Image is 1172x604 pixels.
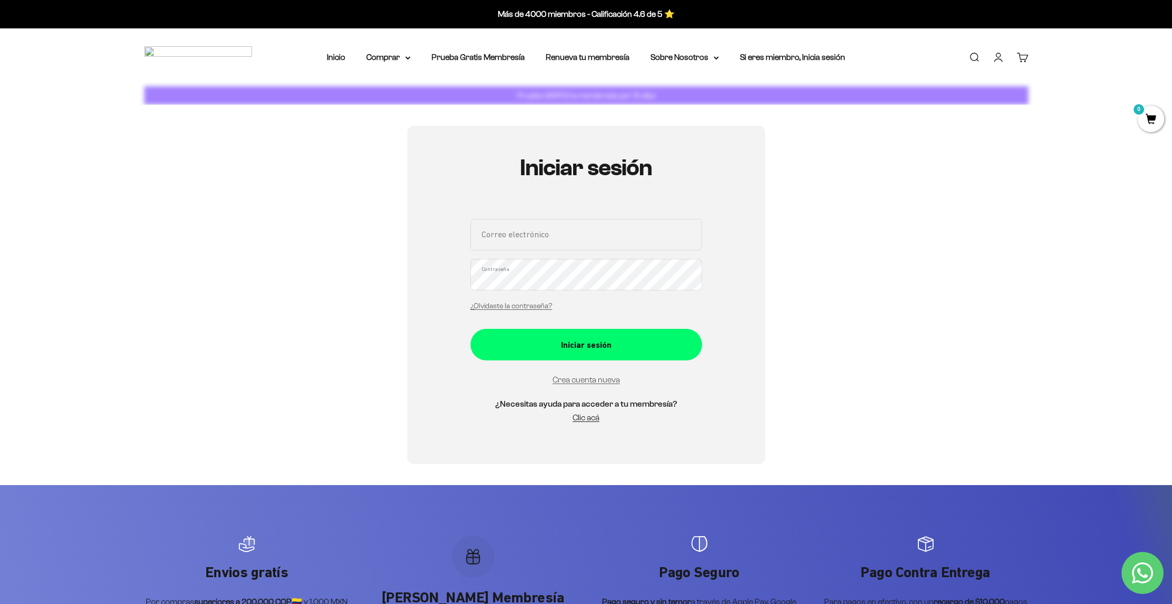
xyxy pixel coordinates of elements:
[470,397,702,411] h5: ¿Necesitas ayuda para acceder a tu membresía?
[470,329,702,360] button: Iniciar sesión
[553,375,620,384] a: Crea cuenta nueva
[597,563,802,582] p: Pago Seguro
[498,9,675,18] a: Más de 4000 miembros - Calificación 4.6 de 5 ⭐️
[432,53,525,62] a: Prueba Gratis Membresía
[650,51,719,64] summary: Sobre Nosotros
[366,51,410,64] summary: Comprar
[823,563,1028,582] p: Pago Contra Entrega
[740,53,845,62] a: Si eres miembro, Inicia sesión
[470,302,552,310] a: ¿Olvidaste la contraseña?
[144,563,349,582] p: Envios gratís
[1133,103,1145,116] mark: 0
[1138,114,1164,126] a: 0
[573,413,599,422] a: Clic acá
[515,89,658,102] p: Prueba GRATIS la membresía por 15 días
[470,155,702,180] h1: Iniciar sesión
[546,53,629,62] a: Renueva tu membresía
[327,53,345,62] a: Inicio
